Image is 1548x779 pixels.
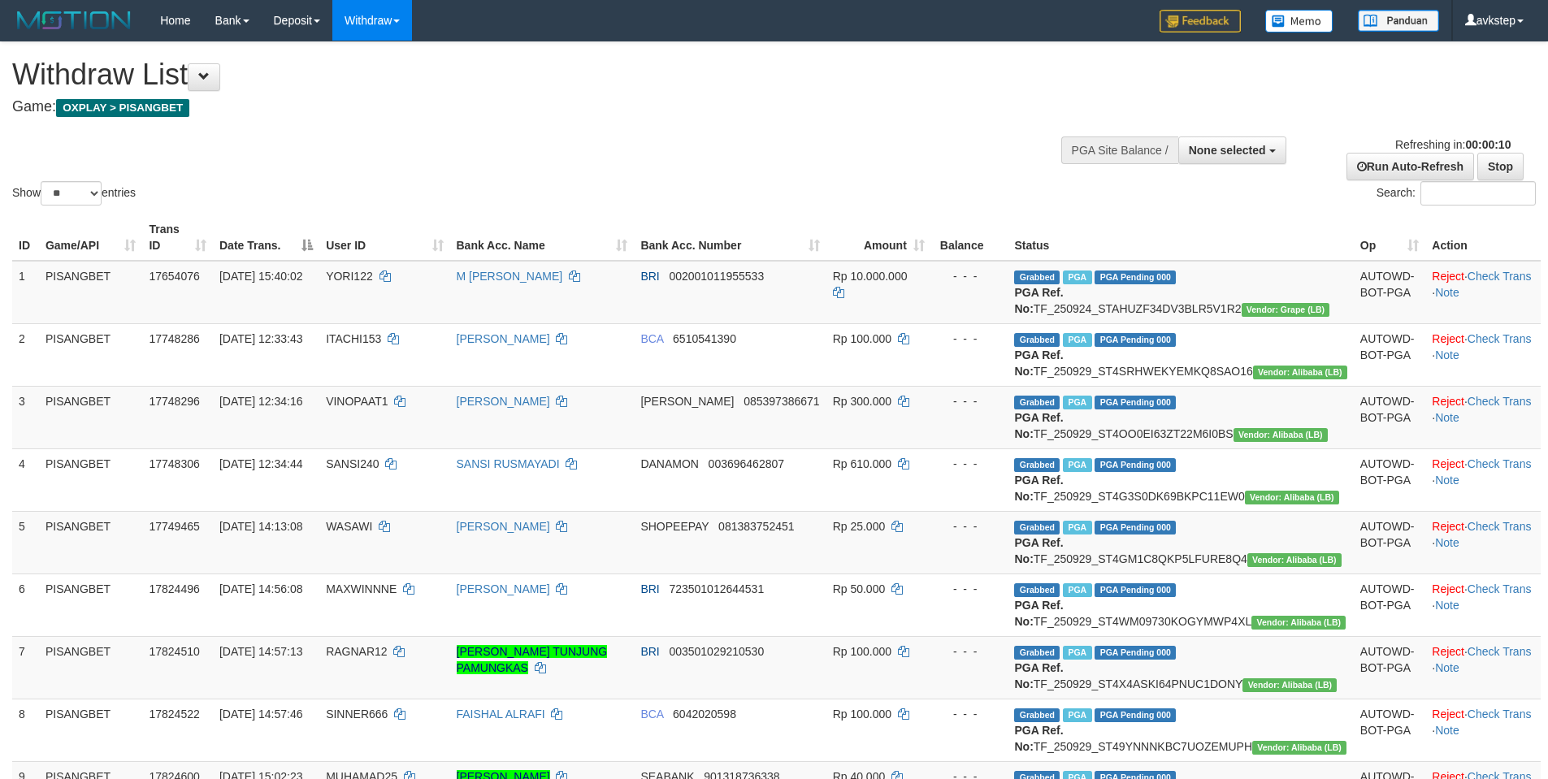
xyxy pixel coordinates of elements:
a: Note [1435,286,1459,299]
th: ID [12,214,39,261]
span: Vendor URL: https://dashboard.q2checkout.com/secure [1234,428,1328,442]
b: PGA Ref. No: [1014,474,1063,503]
span: 17748306 [149,457,199,470]
span: Vendor URL: https://dashboard.q2checkout.com/secure [1252,741,1346,755]
a: M [PERSON_NAME] [457,270,563,283]
span: Rp 100.000 [833,332,891,345]
span: Grabbed [1014,646,1060,660]
td: PISANGBET [39,573,143,636]
td: AUTOWD-BOT-PGA [1354,386,1425,448]
a: Reject [1432,645,1464,658]
div: PGA Site Balance / [1061,136,1178,164]
span: BRI [640,270,659,283]
label: Show entries [12,181,136,206]
td: TF_250929_ST49YNNNKBC7UOZEMUPH [1008,699,1353,761]
button: None selected [1178,136,1286,164]
td: 3 [12,386,39,448]
span: Rp 25.000 [833,520,886,533]
span: Rp 100.000 [833,708,891,721]
span: BCA [640,332,663,345]
td: 5 [12,511,39,573]
td: · · [1425,386,1541,448]
div: - - - [938,581,1002,597]
span: Marked by avkvina [1063,270,1091,284]
th: Balance [931,214,1008,261]
span: 17824510 [149,645,199,658]
span: 17748286 [149,332,199,345]
td: AUTOWD-BOT-PGA [1354,636,1425,699]
td: AUTOWD-BOT-PGA [1354,261,1425,324]
span: Vendor URL: https://dashboard.q2checkout.com/secure [1251,616,1346,630]
span: Vendor URL: https://dashboard.q2checkout.com/secure [1242,303,1330,317]
th: Action [1425,214,1541,261]
td: 1 [12,261,39,324]
div: - - - [938,268,1002,284]
span: Rp 10.000.000 [833,270,908,283]
a: SANSI RUSMAYADI [457,457,560,470]
a: Reject [1432,708,1464,721]
span: Marked by avkjunita [1063,521,1091,534]
span: PGA Pending [1095,521,1176,534]
span: VINOPAAT1 [326,395,388,408]
a: Reject [1432,395,1464,408]
span: Grabbed [1014,270,1060,284]
a: Reject [1432,520,1464,533]
td: AUTOWD-BOT-PGA [1354,511,1425,573]
a: Reject [1432,270,1464,283]
span: Rp 50.000 [833,582,886,595]
div: - - - [938,393,1002,409]
td: TF_250929_ST4GM1C8QKP5LFURE8Q4 [1008,511,1353,573]
img: panduan.png [1358,10,1439,32]
span: 17749465 [149,520,199,533]
td: 7 [12,636,39,699]
td: AUTOWD-BOT-PGA [1354,323,1425,386]
b: PGA Ref. No: [1014,599,1063,628]
span: Rp 100.000 [833,645,891,658]
span: Marked by avksona [1063,708,1091,722]
span: SHOPEEPAY [640,520,709,533]
span: RAGNAR12 [326,645,387,658]
th: Bank Acc. Name: activate to sort column ascending [450,214,635,261]
span: BRI [640,582,659,595]
span: Grabbed [1014,458,1060,472]
span: Rp 300.000 [833,395,891,408]
span: [DATE] 12:34:16 [219,395,302,408]
span: [DATE] 14:57:46 [219,708,302,721]
td: · · [1425,699,1541,761]
td: TF_250929_ST4SRHWEKYEMKQ8SAO16 [1008,323,1353,386]
td: PISANGBET [39,323,143,386]
a: Check Trans [1468,645,1532,658]
img: Feedback.jpg [1160,10,1241,32]
span: Copy 723501012644531 to clipboard [669,582,764,595]
span: Refreshing in: [1395,138,1511,151]
td: TF_250929_ST4WM09730KOGYMWP4XL [1008,573,1353,636]
h1: Withdraw List [12,58,1016,91]
a: Note [1435,599,1459,612]
th: Status [1008,214,1353,261]
a: Check Trans [1468,270,1532,283]
span: [DATE] 14:57:13 [219,645,302,658]
td: · · [1425,261,1541,324]
a: Check Trans [1468,520,1532,533]
span: Grabbed [1014,333,1060,347]
img: Button%20Memo.svg [1265,10,1333,32]
b: PGA Ref. No: [1014,661,1063,690]
td: · · [1425,448,1541,511]
td: TF_250929_ST4OO0EI63ZT22M6I0BS [1008,386,1353,448]
span: ITACHI153 [326,332,381,345]
a: [PERSON_NAME] TUNJUNG PAMUNGKAS [457,645,608,674]
span: Vendor URL: https://dashboard.q2checkout.com/secure [1245,491,1339,504]
span: Copy 003501029210530 to clipboard [669,645,764,658]
span: DANAMON [640,457,699,470]
span: Copy 003696462807 to clipboard [709,457,784,470]
td: PISANGBET [39,699,143,761]
td: · · [1425,573,1541,636]
td: TF_250929_ST4G3S0DK69BKPC11EW0 [1008,448,1353,511]
span: [DATE] 12:33:43 [219,332,302,345]
td: PISANGBET [39,386,143,448]
span: Copy 6042020598 to clipboard [673,708,736,721]
span: Rp 610.000 [833,457,891,470]
th: Bank Acc. Number: activate to sort column ascending [634,214,826,261]
img: MOTION_logo.png [12,8,136,32]
span: Copy 085397386671 to clipboard [744,395,819,408]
